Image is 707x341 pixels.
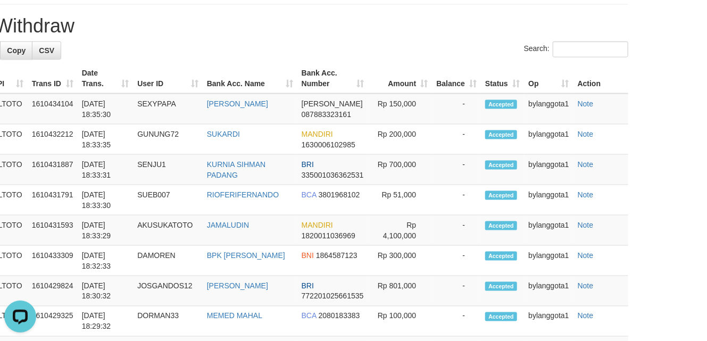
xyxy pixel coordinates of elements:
[302,221,333,229] span: MANDIRI
[133,215,203,246] td: AKUSUKATOTO
[485,130,517,139] span: Accepted
[524,276,573,306] td: bylanggota1
[133,276,203,306] td: JOSGANDOS12
[524,124,573,155] td: bylanggota1
[28,246,78,276] td: 1610433309
[368,276,432,306] td: Rp 801,000
[578,251,594,260] a: Note
[578,99,594,108] a: Note
[524,41,628,57] label: Search:
[302,140,355,149] span: Copy 1630006102985 to clipboard
[524,185,573,215] td: bylanggota1
[524,155,573,185] td: bylanggota1
[302,110,351,119] span: Copy 087883323161 to clipboard
[573,63,628,94] th: Action
[78,124,134,155] td: [DATE] 18:33:35
[28,306,78,337] td: 1610429325
[485,191,517,200] span: Accepted
[28,124,78,155] td: 1610432212
[133,94,203,124] td: SEXYPAPA
[319,190,360,199] span: Copy 3801968102 to clipboard
[207,312,262,320] a: MEMED MAHAL
[368,306,432,337] td: Rp 100,000
[302,160,314,169] span: BRI
[302,130,333,138] span: MANDIRI
[485,221,517,230] span: Accepted
[481,63,524,94] th: Status: activate to sort column ascending
[133,124,203,155] td: GUNUNG72
[28,155,78,185] td: 1610431887
[302,190,317,199] span: BCA
[207,221,249,229] a: JAMALUDIN
[432,276,481,306] td: -
[78,94,134,124] td: [DATE] 18:35:30
[368,94,432,124] td: Rp 150,000
[368,185,432,215] td: Rp 51,000
[133,155,203,185] td: SENJU1
[524,306,573,337] td: bylanggota1
[485,282,517,291] span: Accepted
[7,46,26,55] span: Copy
[432,306,481,337] td: -
[578,190,594,199] a: Note
[485,100,517,109] span: Accepted
[207,251,285,260] a: BPK [PERSON_NAME]
[524,215,573,246] td: bylanggota1
[485,312,517,321] span: Accepted
[485,252,517,261] span: Accepted
[28,94,78,124] td: 1610434104
[578,281,594,290] a: Note
[39,46,54,55] span: CSV
[432,94,481,124] td: -
[578,130,594,138] a: Note
[302,171,364,179] span: Copy 335001036362531 to clipboard
[432,246,481,276] td: -
[432,155,481,185] td: -
[207,130,240,138] a: SUKARDI
[32,41,61,60] a: CSV
[319,312,360,320] span: Copy 2080183383 to clipboard
[78,185,134,215] td: [DATE] 18:33:30
[28,63,78,94] th: Trans ID: activate to sort column ascending
[78,276,134,306] td: [DATE] 18:30:32
[432,185,481,215] td: -
[78,215,134,246] td: [DATE] 18:33:29
[432,63,481,94] th: Balance: activate to sort column ascending
[368,155,432,185] td: Rp 700,000
[368,246,432,276] td: Rp 300,000
[302,251,314,260] span: BNI
[207,99,268,108] a: [PERSON_NAME]
[207,281,268,290] a: [PERSON_NAME]
[28,276,78,306] td: 1610429824
[578,312,594,320] a: Note
[302,99,363,108] span: [PERSON_NAME]
[578,160,594,169] a: Note
[78,155,134,185] td: [DATE] 18:33:31
[133,246,203,276] td: DAMOREN
[207,190,279,199] a: RIOFERIFERNANDO
[207,160,265,179] a: KURNIA SIHMAN PADANG
[578,221,594,229] a: Note
[78,246,134,276] td: [DATE] 18:32:33
[78,306,134,337] td: [DATE] 18:29:32
[432,124,481,155] td: -
[302,312,317,320] span: BCA
[524,63,573,94] th: Op: activate to sort column ascending
[203,63,297,94] th: Bank Acc. Name: activate to sort column ascending
[302,231,355,240] span: Copy 1820011036969 to clipboard
[485,161,517,170] span: Accepted
[133,306,203,337] td: DORMAN33
[368,63,432,94] th: Amount: activate to sort column ascending
[524,94,573,124] td: bylanggota1
[302,281,314,290] span: BRI
[133,63,203,94] th: User ID: activate to sort column ascending
[133,185,203,215] td: SUEB007
[524,246,573,276] td: bylanggota1
[302,292,364,301] span: Copy 772201025661535 to clipboard
[368,124,432,155] td: Rp 200,000
[553,41,628,57] input: Search:
[316,251,357,260] span: Copy 1864587123 to clipboard
[368,215,432,246] td: Rp 4,100,000
[297,63,368,94] th: Bank Acc. Number: activate to sort column ascending
[28,215,78,246] td: 1610431593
